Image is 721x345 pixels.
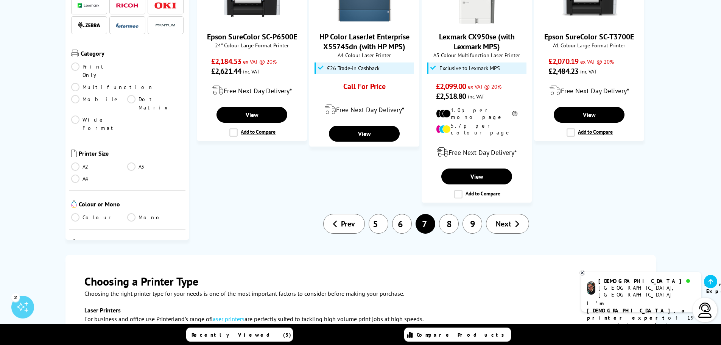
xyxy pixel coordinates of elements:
span: Category [81,50,184,59]
a: Compare Products [404,328,511,342]
span: 24" Colour Large Format Printer [201,42,303,49]
a: Epson SureColor SC-T3700E [561,18,618,26]
a: Lexmark CX950se (with Lexmark MPS) [439,32,515,52]
a: Epson SureColor SC-T3700E [544,32,634,42]
img: Pantum [154,21,177,30]
h2: Choosing a Printer Type [84,274,637,289]
span: Next [496,219,511,229]
a: View [441,169,512,184]
span: £26 Trade-in Cashback [327,65,380,71]
img: chris-livechat.png [587,281,595,295]
a: HP Color LaserJet Enterprise X55745dn (with HP MPS) [336,18,393,26]
div: [GEOGRAPHIC_DATA], [GEOGRAPHIC_DATA] [598,284,695,298]
span: A4 Colour Laser Printer [313,52,415,59]
img: Zebra [78,22,100,29]
a: Epson SureColor SC-P6500E [207,32,297,42]
img: Category [71,50,79,57]
span: Exclusive to Lexmark MPS [439,65,500,71]
a: A4 [71,175,128,183]
a: Mono [127,213,184,222]
span: inc VAT [580,68,597,75]
span: Prev [341,219,355,229]
a: Next [486,214,529,234]
span: £2,621.44 [211,66,241,76]
span: ex VAT @ 20% [468,83,501,90]
a: Intermec [116,20,139,30]
img: Colour or Mono [71,200,77,208]
img: Intermec [116,23,139,28]
img: Technology [71,239,82,248]
p: of 19 years! I can help you choose the right product [587,300,695,343]
li: 1.0p per mono page [436,107,517,120]
a: A3 [127,162,184,171]
b: I'm [DEMOGRAPHIC_DATA], a printer expert [587,300,687,321]
a: Epson SureColor SC-P6500E [224,18,280,26]
a: View [216,107,287,123]
div: [DEMOGRAPHIC_DATA] [598,278,695,284]
span: inc VAT [243,68,260,75]
a: 5 [369,214,388,234]
a: Recently Viewed (3) [186,328,293,342]
div: modal_delivery [538,80,640,101]
a: Colour [71,213,128,222]
span: £2,184.53 [211,56,241,66]
img: Printer Size [71,150,77,157]
div: modal_delivery [313,99,415,120]
a: Wide Format [71,116,128,132]
div: Call For Price [324,81,405,95]
a: 8 [439,214,459,234]
label: Add to Compare [229,128,276,137]
span: Recently Viewed (3) [192,331,291,338]
a: 9 [462,214,482,234]
a: View [554,107,624,123]
span: £2,070.19 [548,56,578,66]
p: Choosing the right printer type for your needs is one of the most important factors to consider b... [84,289,637,299]
a: View [329,126,399,142]
p: For business and office use Printerland’s range of are perfectly suited to tackling high volume p... [84,314,637,324]
a: Zebra [78,20,100,30]
a: HP Color LaserJet Enterprise X55745dn (with HP MPS) [319,32,410,52]
div: modal_delivery [201,80,303,101]
label: Add to Compare [454,190,500,198]
a: Mobile [71,95,128,112]
span: £2,484.23 [548,66,578,76]
span: Printer Size [79,150,184,159]
a: Prev [323,214,365,234]
span: Colour or Mono [79,200,184,209]
h3: Laser Printers [84,306,637,314]
a: Print Only [71,62,128,79]
a: OKI [154,1,177,10]
img: Ricoh [116,3,139,8]
a: Pantum [154,20,177,30]
span: Compare Products [417,331,508,338]
img: OKI [154,2,177,9]
span: ex VAT @ 20% [243,58,277,65]
a: Dot Matrix [127,95,184,112]
span: Technology [84,239,184,249]
label: Add to Compare [567,128,613,137]
a: Lexmark [78,1,100,10]
div: 2 [11,293,20,301]
img: Lexmark [78,3,100,8]
span: inc VAT [468,93,484,100]
a: A2 [71,162,128,171]
span: A3 Colour Multifunction Laser Printer [426,52,528,59]
span: A1 Colour Large Format Printer [538,42,640,49]
span: ex VAT @ 20% [580,58,614,65]
a: laser printers [213,315,244,323]
a: Ricoh [116,1,139,10]
a: Multifunction [71,83,154,91]
img: user-headset-light.svg [698,303,713,318]
li: 5.7p per colour page [436,122,517,136]
a: Lexmark CX950se (with Lexmark MPS) [448,18,505,26]
a: 6 [392,214,412,234]
div: modal_delivery [426,142,528,163]
span: £2,518.80 [436,91,466,101]
span: £2,099.00 [436,81,466,91]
